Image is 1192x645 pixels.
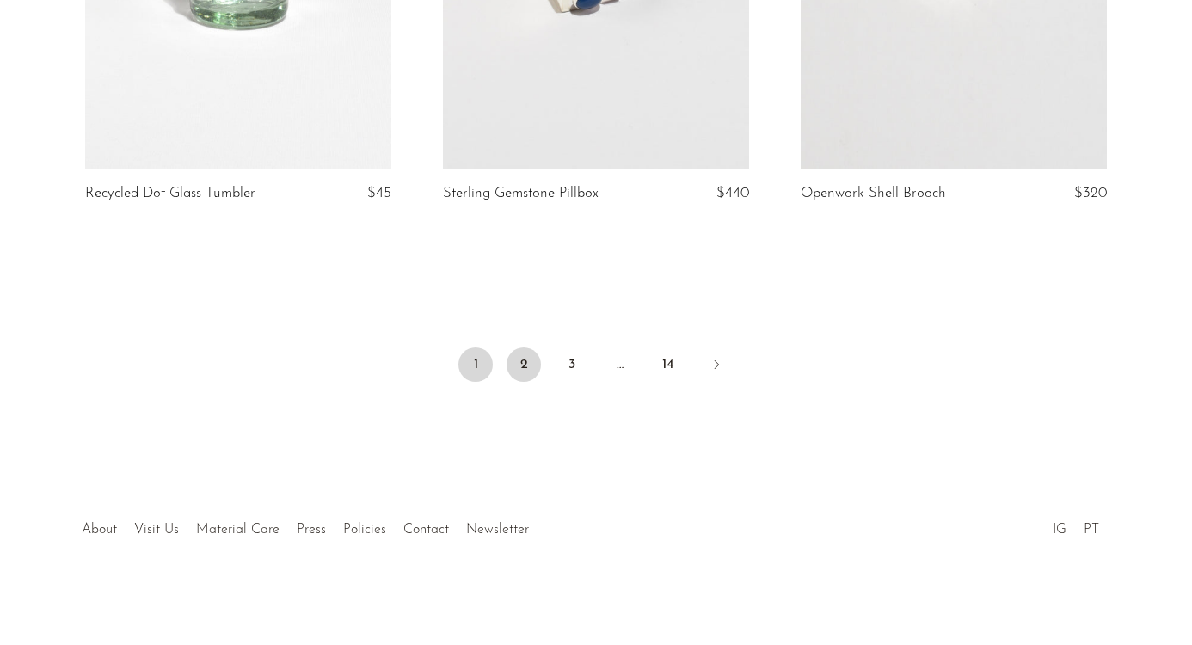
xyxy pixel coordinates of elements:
[555,347,589,382] a: 3
[82,523,117,537] a: About
[343,523,386,537] a: Policies
[367,186,391,200] span: $45
[507,347,541,382] a: 2
[1053,523,1066,537] a: IG
[297,523,326,537] a: Press
[699,347,734,385] a: Next
[1044,509,1108,542] ul: Social Medias
[1074,186,1107,200] span: $320
[1084,523,1099,537] a: PT
[85,186,255,201] a: Recycled Dot Glass Tumbler
[716,186,749,200] span: $440
[651,347,685,382] a: 14
[403,523,449,537] a: Contact
[73,509,538,542] ul: Quick links
[134,523,179,537] a: Visit Us
[801,186,946,201] a: Openwork Shell Brooch
[443,186,599,201] a: Sterling Gemstone Pillbox
[196,523,280,537] a: Material Care
[603,347,637,382] span: …
[458,347,493,382] span: 1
